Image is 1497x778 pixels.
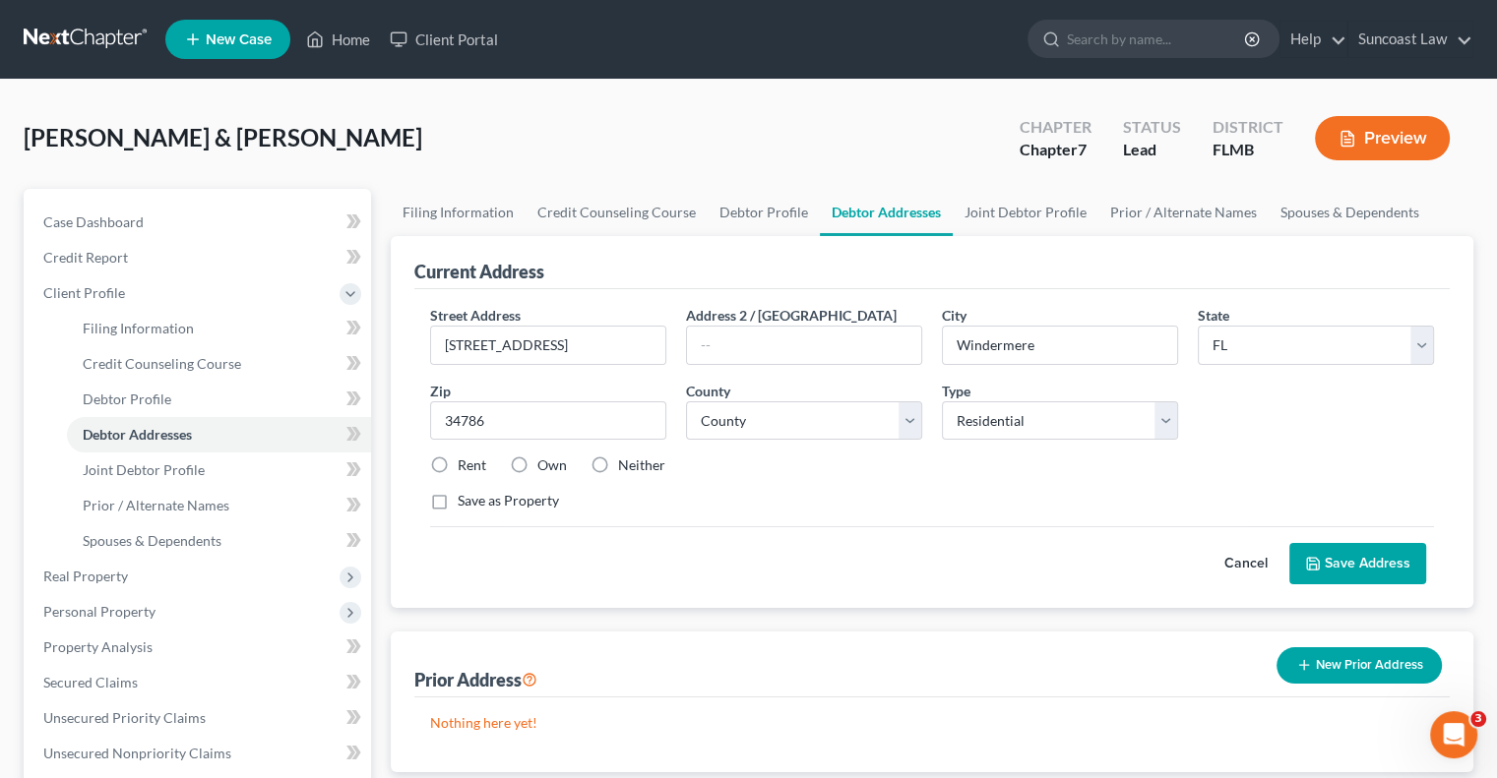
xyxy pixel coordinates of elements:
div: FLMB [1213,139,1283,161]
a: Joint Debtor Profile [67,452,371,488]
a: Property Analysis [28,629,371,665]
a: Prior / Alternate Names [67,488,371,523]
a: Credit Counseling Course [526,189,708,236]
span: Unsecured Nonpriority Claims [43,745,231,761]
label: Rent [458,455,486,475]
label: Own [537,455,567,475]
a: Joint Debtor Profile [953,189,1098,236]
div: Prior Address [414,668,537,691]
span: Client Profile [43,284,125,301]
p: Nothing here yet! [430,713,1434,733]
span: New Case [206,32,272,47]
input: -- [687,327,921,364]
div: Current Address [414,260,544,283]
a: Debtor Profile [708,189,820,236]
span: Street Address [430,307,521,324]
a: Home [296,22,380,57]
button: New Prior Address [1277,647,1442,684]
a: Debtor Addresses [67,417,371,452]
span: State [1198,307,1229,324]
div: Lead [1123,139,1181,161]
a: Prior / Alternate Names [1098,189,1269,236]
input: Search by name... [1067,21,1247,57]
label: Neither [618,455,665,475]
a: Spouses & Dependents [67,523,371,559]
input: Enter city... [943,327,1177,364]
a: Client Portal [380,22,508,57]
a: Debtor Profile [67,382,371,417]
div: Chapter [1020,116,1092,139]
span: Debtor Profile [83,390,171,407]
span: 7 [1078,140,1087,158]
label: Type [942,381,970,401]
span: Credit Counseling Course [83,355,241,372]
span: Joint Debtor Profile [83,461,205,478]
span: Spouses & Dependents [83,532,221,549]
button: Save Address [1289,543,1426,584]
a: Suncoast Law [1348,22,1472,57]
span: Case Dashboard [43,213,144,230]
span: Zip [430,383,451,399]
a: Case Dashboard [28,205,371,240]
a: Spouses & Dependents [1269,189,1431,236]
a: Debtor Addresses [820,189,953,236]
span: Property Analysis [43,638,153,655]
span: [PERSON_NAME] & [PERSON_NAME] [24,123,422,151]
span: Secured Claims [43,674,138,690]
a: Filing Information [391,189,526,236]
span: Real Property [43,568,128,584]
div: Chapter [1020,139,1092,161]
input: XXXXX [430,401,666,441]
a: Help [1280,22,1346,57]
div: District [1213,116,1283,139]
a: Unsecured Nonpriority Claims [28,736,371,771]
span: County [686,383,730,399]
span: City [942,307,967,324]
label: Save as Property [458,491,559,510]
span: Filing Information [83,320,194,336]
div: Status [1123,116,1181,139]
span: Debtor Addresses [83,426,192,443]
span: Unsecured Priority Claims [43,709,206,726]
a: Secured Claims [28,665,371,700]
button: Cancel [1203,544,1289,583]
iframe: Intercom live chat [1430,711,1477,758]
span: Personal Property [43,603,156,620]
a: Unsecured Priority Claims [28,700,371,736]
a: Credit Report [28,240,371,275]
input: Enter street address [431,327,665,364]
span: Credit Report [43,249,128,266]
span: 3 [1470,711,1486,727]
span: Prior / Alternate Names [83,497,229,513]
a: Credit Counseling Course [67,346,371,382]
label: Address 2 / [GEOGRAPHIC_DATA] [686,305,897,326]
a: Filing Information [67,311,371,346]
button: Preview [1315,116,1450,160]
